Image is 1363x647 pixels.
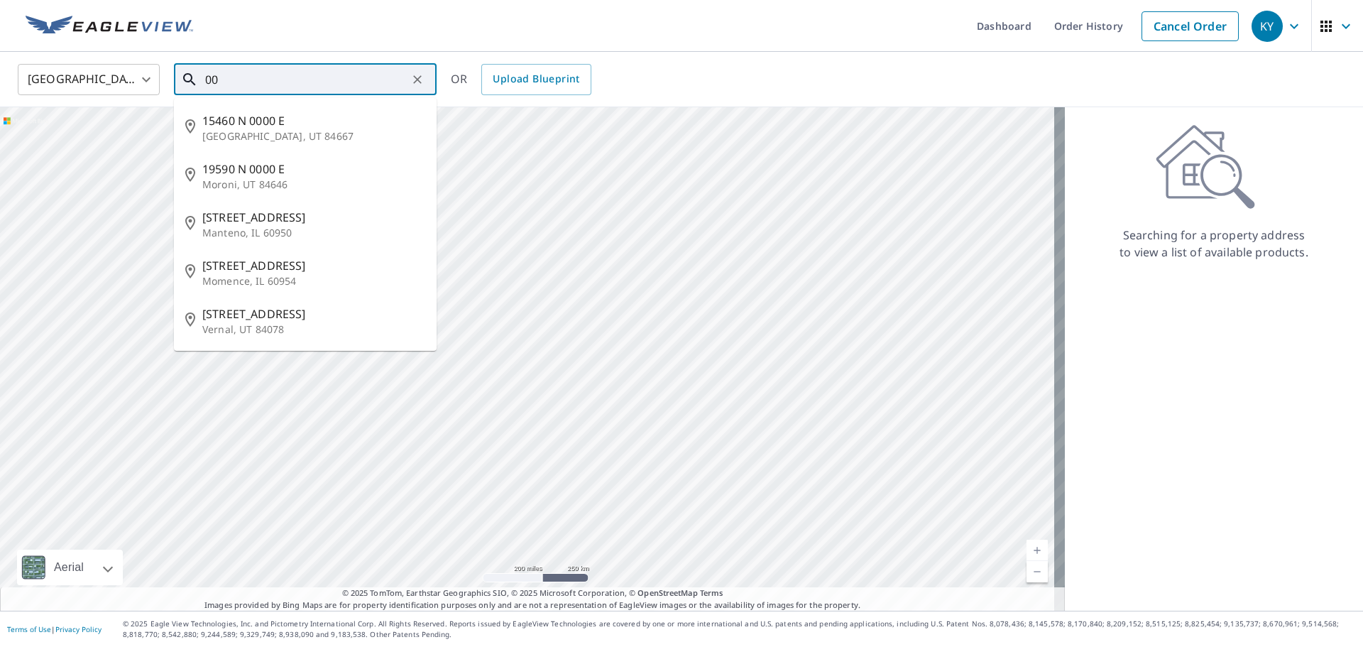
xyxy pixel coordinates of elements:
a: Current Level 5, Zoom In [1027,540,1048,561]
div: OR [451,64,591,95]
p: Searching for a property address to view a list of available products. [1119,227,1309,261]
a: Cancel Order [1142,11,1239,41]
a: Upload Blueprint [481,64,591,95]
p: | [7,625,102,634]
span: [STREET_ADDRESS] [202,257,425,274]
a: OpenStreetMap [637,587,697,598]
div: KY [1252,11,1283,42]
p: Moroni, UT 84646 [202,178,425,192]
a: Terms of Use [7,624,51,634]
p: © 2025 Eagle View Technologies, Inc. and Pictometry International Corp. All Rights Reserved. Repo... [123,619,1356,640]
p: Vernal, UT 84078 [202,322,425,337]
a: Current Level 5, Zoom Out [1027,561,1048,582]
input: Search by address or latitude-longitude [205,60,407,99]
p: [GEOGRAPHIC_DATA], UT 84667 [202,129,425,143]
span: [STREET_ADDRESS] [202,209,425,226]
div: Aerial [17,550,123,585]
span: 19590 N 0000 E [202,161,425,178]
p: Momence, IL 60954 [202,274,425,288]
p: Manteno, IL 60950 [202,226,425,240]
a: Terms [700,587,723,598]
span: [STREET_ADDRESS] [202,305,425,322]
div: [GEOGRAPHIC_DATA] [18,60,160,99]
span: 15460 N 0000 E [202,112,425,129]
a: Privacy Policy [55,624,102,634]
img: EV Logo [26,16,193,37]
span: © 2025 TomTom, Earthstar Geographics SIO, © 2025 Microsoft Corporation, © [342,587,723,599]
button: Clear [407,70,427,89]
div: Aerial [50,550,88,585]
span: Upload Blueprint [493,70,579,88]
